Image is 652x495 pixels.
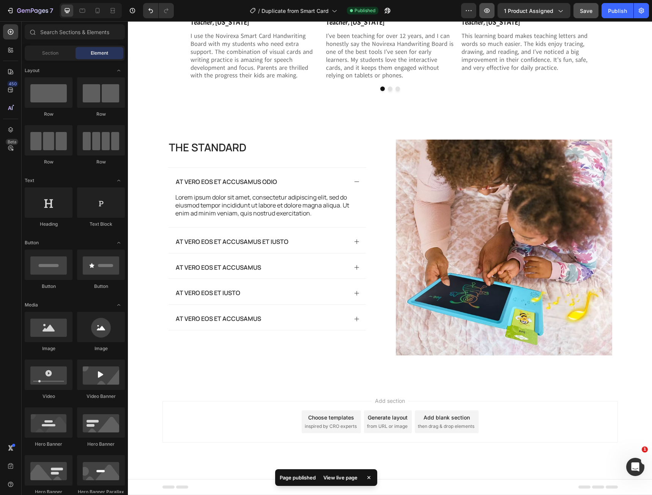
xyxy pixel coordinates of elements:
[25,239,39,246] span: Button
[6,139,18,145] div: Beta
[7,81,18,87] div: 450
[25,159,72,165] div: Row
[77,345,125,352] div: Image
[296,392,342,400] div: Add blank section
[77,441,125,448] div: Hero Banner
[602,3,633,18] button: Publish
[268,65,272,70] button: Dot
[180,392,226,400] div: Choose templates
[354,7,375,14] span: Published
[25,177,34,184] span: Text
[626,458,644,476] iframe: Intercom live chat
[260,65,265,70] button: Dot
[25,393,72,400] div: Video
[504,7,553,15] span: 1 product assigned
[177,402,229,409] span: inspired by CRO experts
[77,111,125,118] div: Row
[48,217,161,225] p: At vero eos et accusamus et iusto
[113,174,125,187] span: Toggle open
[113,299,125,311] span: Toggle open
[113,64,125,77] span: Toggle open
[244,376,280,383] span: Add section
[48,268,112,276] p: At vero eos et iusto
[498,3,570,18] button: 1 product assigned
[642,446,648,453] span: 1
[48,157,149,165] p: At vero eos et accusamus odio
[268,118,484,334] img: gempages_581266793344008787-6476a91a-1a68-4420-9a48-71668f1196eb.png
[25,441,72,448] div: Hero Banner
[258,7,260,15] span: /
[48,294,133,302] p: At vero eos et accusamus
[47,172,231,196] p: Lorem ipsum dolor sit amet, consectetur adipiscing elit, sed do eiusmod tempor incididunt ut labo...
[290,402,346,409] span: then drag & drop elements
[77,393,125,400] div: Video Banner
[608,7,627,15] div: Publish
[42,50,58,57] span: Section
[48,242,133,250] p: At vero eos et accusamus
[573,3,598,18] button: Save
[239,402,280,409] span: from URL or image
[113,237,125,249] span: Toggle open
[319,472,362,483] div: View live page
[25,67,39,74] span: Layout
[143,3,174,18] div: Undo/Redo
[25,221,72,228] div: Heading
[77,159,125,165] div: Row
[240,392,280,400] div: Generate layout
[40,118,238,134] h2: The standard
[580,8,592,14] span: Save
[128,21,652,495] iframe: Design area
[261,7,329,15] span: Duplicate from Smart Card
[91,50,108,57] span: Element
[77,283,125,290] div: Button
[252,65,257,70] button: Dot
[25,283,72,290] div: Button
[3,3,57,18] button: 7
[25,345,72,352] div: Image
[77,221,125,228] div: Text Block
[25,24,125,39] input: Search Sections & Elements
[25,111,72,118] div: Row
[25,302,38,308] span: Media
[50,6,53,15] p: 7
[280,474,316,481] p: Page published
